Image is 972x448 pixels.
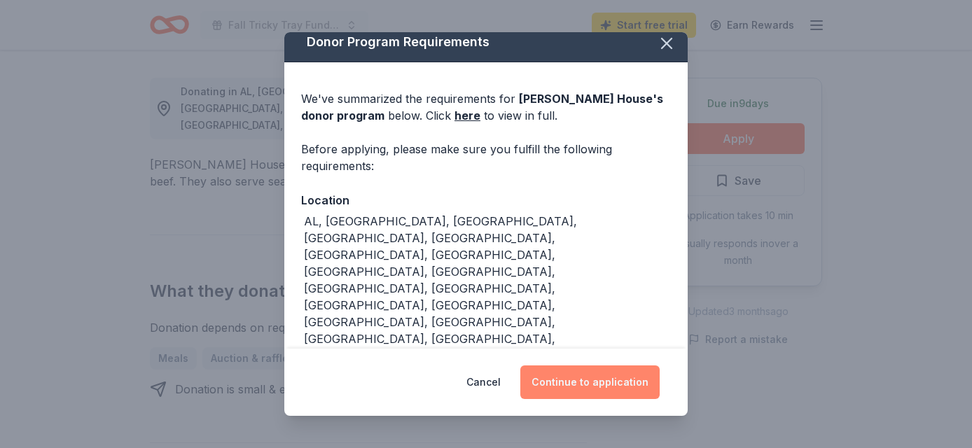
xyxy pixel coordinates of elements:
button: Cancel [466,365,501,399]
div: Before applying, please make sure you fulfill the following requirements: [301,141,671,174]
div: Location [301,191,671,209]
div: Donor Program Requirements [284,22,688,62]
div: We've summarized the requirements for below. Click to view in full. [301,90,671,124]
button: Continue to application [520,365,660,399]
a: here [454,107,480,124]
